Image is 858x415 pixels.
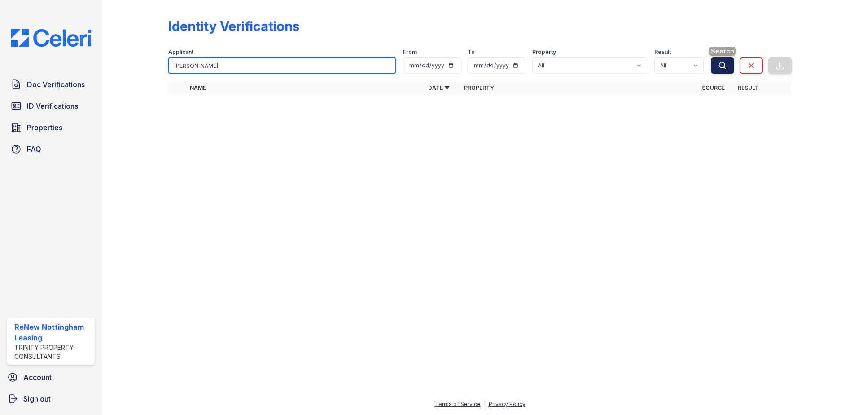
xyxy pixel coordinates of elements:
[27,79,85,90] span: Doc Verifications
[484,401,486,407] div: |
[14,322,91,343] div: ReNew Nottingham Leasing
[489,401,525,407] a: Privacy Policy
[168,49,193,56] label: Applicant
[4,390,98,408] a: Sign out
[711,57,734,74] button: Search
[532,49,556,56] label: Property
[654,49,671,56] label: Result
[7,97,95,115] a: ID Verifications
[468,49,475,56] label: To
[428,84,450,91] a: Date ▼
[27,144,41,155] span: FAQ
[168,18,299,34] div: Identity Verifications
[7,75,95,93] a: Doc Verifications
[7,140,95,158] a: FAQ
[27,122,62,133] span: Properties
[738,84,759,91] a: Result
[168,57,396,74] input: Search by name or phone number
[403,49,417,56] label: From
[435,401,481,407] a: Terms of Service
[23,372,52,383] span: Account
[27,101,78,111] span: ID Verifications
[190,84,206,91] a: Name
[464,84,494,91] a: Property
[4,368,98,386] a: Account
[14,343,91,361] div: Trinity Property Consultants
[23,393,51,404] span: Sign out
[4,29,98,47] img: CE_Logo_Blue-a8612792a0a2168367f1c8372b55b34899dd931a85d93a1a3d3e32e68fde9ad4.png
[702,84,725,91] a: Source
[7,119,95,137] a: Properties
[709,47,736,56] span: Search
